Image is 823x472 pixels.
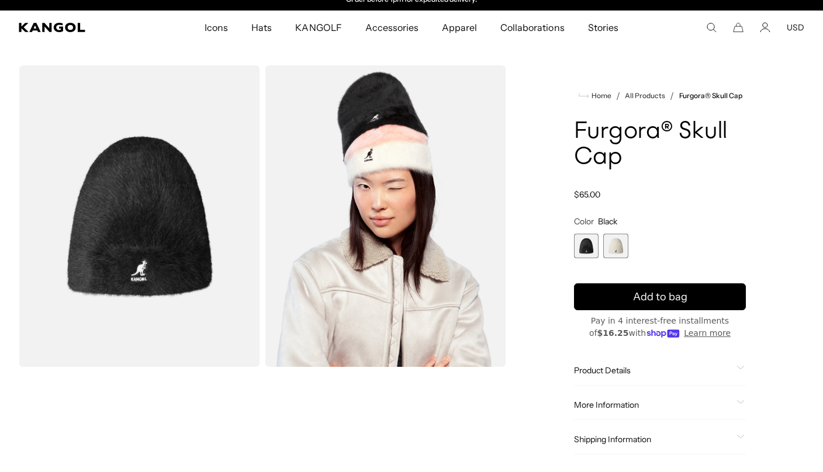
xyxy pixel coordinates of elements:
[574,400,732,410] span: More Information
[442,11,477,44] span: Apparel
[633,289,687,305] span: Add to bag
[579,91,611,101] a: Home
[430,11,489,44] a: Apparel
[625,92,665,100] a: All Products
[589,92,611,100] span: Home
[576,11,630,44] a: Stories
[733,22,744,33] button: Cart
[193,11,240,44] a: Icons
[603,234,628,258] div: 2 of 2
[598,216,617,227] span: Black
[574,119,746,171] h1: Furgora® Skull Cap
[19,65,506,367] product-gallery: Gallery Viewer
[760,22,770,33] a: Account
[787,22,804,33] button: USD
[500,11,564,44] span: Collaborations
[574,434,732,445] span: Shipping Information
[611,89,620,103] li: /
[240,11,283,44] a: Hats
[574,283,746,310] button: Add to bag
[574,365,732,376] span: Product Details
[19,23,135,32] a: Kangol
[574,234,599,258] label: Black
[489,11,576,44] a: Collaborations
[205,11,228,44] span: Icons
[365,11,419,44] span: Accessories
[574,216,594,227] span: Color
[295,11,341,44] span: KANGOLF
[706,22,717,33] summary: Search here
[665,89,674,103] li: /
[574,234,599,258] div: 1 of 2
[19,65,260,367] img: color-black
[603,234,628,258] label: Cream
[354,11,430,44] a: Accessories
[251,11,272,44] span: Hats
[574,189,600,200] span: $65.00
[679,92,743,100] a: Furgora® Skull Cap
[283,11,353,44] a: KANGOLF
[588,11,618,44] span: Stories
[574,89,746,103] nav: breadcrumbs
